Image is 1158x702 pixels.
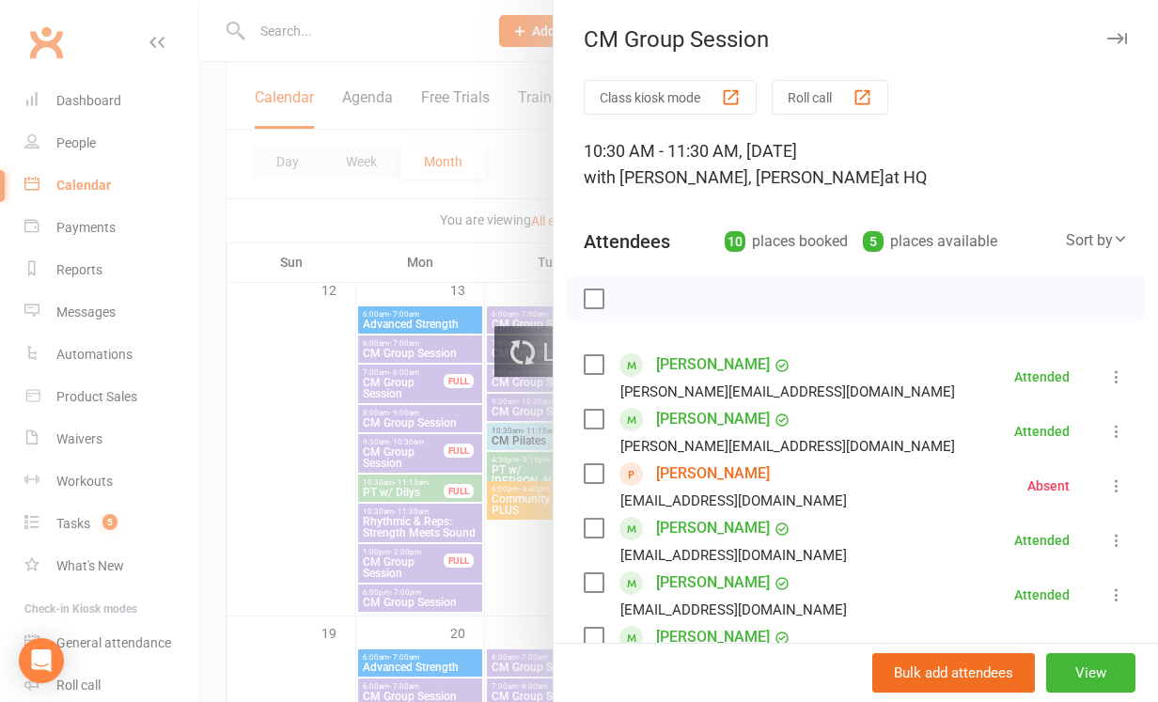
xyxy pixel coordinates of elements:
a: [PERSON_NAME] [656,513,770,543]
div: Open Intercom Messenger [19,638,64,683]
div: [EMAIL_ADDRESS][DOMAIN_NAME] [620,543,847,568]
div: Attended [1014,370,1070,383]
a: [PERSON_NAME] [656,459,770,489]
div: [EMAIL_ADDRESS][DOMAIN_NAME] [620,598,847,622]
button: View [1046,653,1135,693]
div: Attended [1014,588,1070,601]
div: Attended [1014,534,1070,547]
div: Attended [1014,425,1070,438]
a: [PERSON_NAME] [656,568,770,598]
div: places available [863,228,997,255]
a: [PERSON_NAME] [656,404,770,434]
span: at HQ [884,167,927,187]
div: Sort by [1066,228,1128,253]
a: [PERSON_NAME] [656,622,770,652]
button: Class kiosk mode [584,80,757,115]
div: [PERSON_NAME][EMAIL_ADDRESS][DOMAIN_NAME] [620,434,955,459]
div: CM Group Session [554,26,1158,53]
div: [PERSON_NAME][EMAIL_ADDRESS][DOMAIN_NAME] [620,380,955,404]
div: places booked [725,228,848,255]
button: Bulk add attendees [872,653,1035,693]
a: [PERSON_NAME] [656,350,770,380]
div: Attendees [584,228,670,255]
div: 10 [725,231,745,252]
span: with [PERSON_NAME], [PERSON_NAME] [584,167,884,187]
div: 5 [863,231,884,252]
div: 10:30 AM - 11:30 AM, [DATE] [584,138,1128,191]
div: Absent [1027,479,1070,492]
div: [EMAIL_ADDRESS][DOMAIN_NAME] [620,489,847,513]
button: Roll call [772,80,888,115]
